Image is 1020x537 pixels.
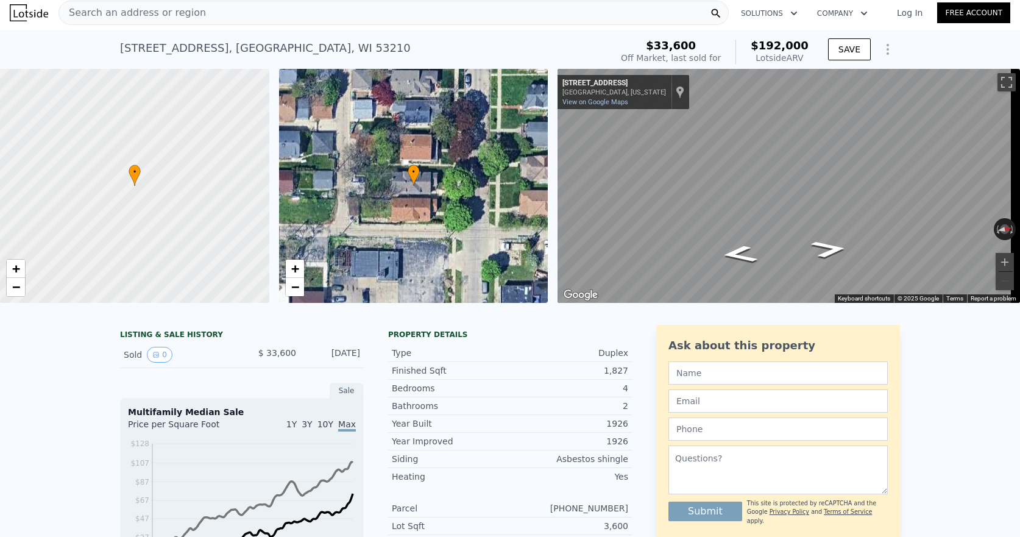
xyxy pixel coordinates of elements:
tspan: $128 [130,439,149,448]
tspan: $107 [130,459,149,468]
div: Lotside ARV [751,52,809,64]
a: Zoom in [7,260,25,278]
div: [DATE] [306,347,360,363]
span: $192,000 [751,39,809,52]
div: This site is protected by reCAPTCHA and the Google and apply. [747,499,888,525]
span: $ 33,600 [258,348,296,358]
a: Show location on map [676,85,684,99]
div: Off Market, last sold for [621,52,721,64]
span: $33,600 [646,39,696,52]
div: [PHONE_NUMBER] [510,502,628,514]
div: Siding [392,453,510,465]
div: Sale [330,383,364,399]
a: Terms of Service [824,508,872,515]
div: Property details [388,330,632,340]
a: Free Account [937,2,1010,23]
div: Lot Sqft [392,520,510,532]
div: Map [558,69,1020,303]
span: • [408,166,420,177]
div: Street View [558,69,1020,303]
div: Sold [124,347,232,363]
span: − [12,279,20,294]
a: Open this area in Google Maps (opens a new window) [561,287,601,303]
path: Go North, N 52nd St [796,236,863,262]
div: Multifamily Median Sale [128,406,356,418]
div: Asbestos shingle [510,453,628,465]
div: Yes [510,471,628,483]
a: Report a problem [971,295,1016,302]
tspan: $67 [135,496,149,505]
tspan: $87 [135,478,149,486]
div: LISTING & SALE HISTORY [120,330,364,342]
img: Lotside [10,4,48,21]
div: • [408,165,420,186]
path: Go South, N 52nd St [706,241,773,268]
div: 2 [510,400,628,412]
div: Duplex [510,347,628,359]
a: Zoom out [286,278,304,296]
div: Bedrooms [392,382,510,394]
div: Year Improved [392,435,510,447]
button: Show Options [876,37,900,62]
button: Submit [668,502,742,521]
span: © 2025 Google [898,295,939,302]
a: Privacy Policy [770,508,809,515]
span: 10Y [317,419,333,429]
button: Zoom in [996,253,1014,271]
input: Name [668,361,888,385]
button: View historical data [147,347,172,363]
a: View on Google Maps [562,98,628,106]
div: 1926 [510,435,628,447]
button: Zoom out [996,272,1014,290]
img: Google [561,287,601,303]
span: Search an address or region [59,5,206,20]
div: Price per Square Foot [128,418,242,438]
div: Parcel [392,502,510,514]
input: Email [668,389,888,413]
button: SAVE [828,38,871,60]
span: 3Y [302,419,312,429]
div: 3,600 [510,520,628,532]
button: Rotate counterclockwise [994,218,1001,240]
div: Year Built [392,418,510,430]
tspan: $47 [135,514,149,523]
span: Max [338,419,356,432]
button: Keyboard shortcuts [838,294,890,303]
button: Toggle fullscreen view [997,73,1016,91]
button: Solutions [731,2,807,24]
a: Log In [882,7,937,19]
a: Zoom in [286,260,304,278]
div: Type [392,347,510,359]
div: [GEOGRAPHIC_DATA], [US_STATE] [562,88,666,96]
button: Rotate clockwise [1010,218,1016,240]
div: [STREET_ADDRESS] , [GEOGRAPHIC_DATA] , WI 53210 [120,40,411,57]
button: Reset the view [993,222,1016,235]
span: 1Y [286,419,297,429]
span: + [12,261,20,276]
div: Heating [392,471,510,483]
a: Zoom out [7,278,25,296]
a: Terms (opens in new tab) [946,295,963,302]
span: • [129,166,141,177]
input: Phone [668,418,888,441]
span: − [291,279,299,294]
div: 4 [510,382,628,394]
div: [STREET_ADDRESS] [562,79,666,88]
div: 1,827 [510,365,628,377]
div: • [129,165,141,186]
div: Ask about this property [668,337,888,354]
button: Company [807,2,877,24]
div: Bathrooms [392,400,510,412]
span: + [291,261,299,276]
div: 1926 [510,418,628,430]
div: Finished Sqft [392,365,510,377]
